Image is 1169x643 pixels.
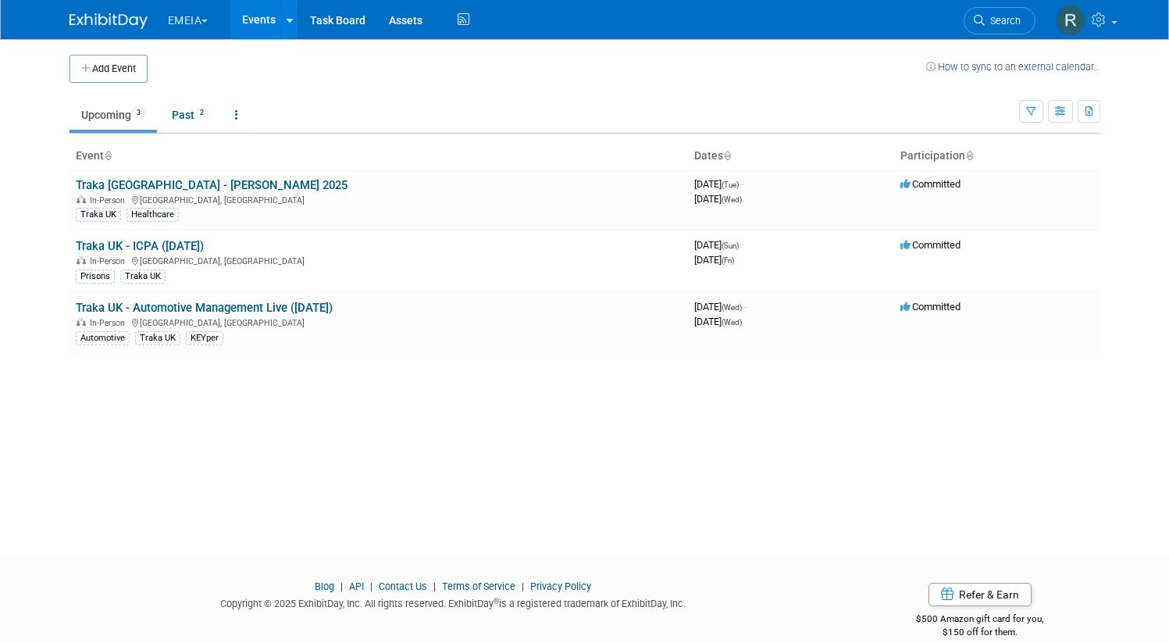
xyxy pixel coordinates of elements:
[694,316,742,327] span: [DATE]
[722,318,742,327] span: (Wed)
[694,178,743,190] span: [DATE]
[76,178,347,192] a: Traka [GEOGRAPHIC_DATA] - [PERSON_NAME] 2025
[723,149,731,162] a: Sort by Start Date
[195,107,208,119] span: 2
[127,208,179,222] div: Healthcare
[530,580,591,592] a: Privacy Policy
[104,149,112,162] a: Sort by Event Name
[985,15,1021,27] span: Search
[77,256,86,264] img: In-Person Event
[76,331,130,345] div: Automotive
[722,241,739,250] span: (Sun)
[315,580,334,592] a: Blog
[120,270,166,284] div: Traka UK
[494,597,499,605] sup: ®
[744,301,747,313] span: -
[90,256,130,266] span: In-Person
[694,254,734,266] span: [DATE]
[442,580,515,592] a: Terms of Service
[77,318,86,326] img: In-Person Event
[694,239,743,251] span: [DATE]
[741,178,743,190] span: -
[900,178,961,190] span: Committed
[90,195,130,205] span: In-Person
[894,143,1100,170] th: Participation
[76,239,204,253] a: Traka UK - ICPA ([DATE])
[76,270,115,284] div: Prisons
[900,301,961,313] span: Committed
[722,256,734,265] span: (Fri)
[722,195,742,204] span: (Wed)
[1056,5,1085,35] img: Rafaela Rupere
[76,316,682,328] div: [GEOGRAPHIC_DATA], [GEOGRAPHIC_DATA]
[69,55,148,83] button: Add Event
[132,107,145,119] span: 3
[694,193,742,205] span: [DATE]
[76,301,333,315] a: Traka UK - Automotive Management Live ([DATE])
[860,626,1100,639] div: $150 off for them.
[926,61,1100,73] a: How to sync to an external calendar...
[76,254,682,266] div: [GEOGRAPHIC_DATA], [GEOGRAPHIC_DATA]
[965,149,973,162] a: Sort by Participation Type
[69,593,837,611] div: Copyright © 2025 ExhibitDay, Inc. All rights reserved. ExhibitDay is a registered trademark of Ex...
[366,580,376,592] span: |
[964,7,1035,34] a: Search
[90,318,130,328] span: In-Person
[69,143,688,170] th: Event
[337,580,347,592] span: |
[349,580,364,592] a: API
[688,143,894,170] th: Dates
[77,195,86,203] img: In-Person Event
[69,100,157,130] a: Upcoming3
[69,13,148,29] img: ExhibitDay
[379,580,427,592] a: Contact Us
[76,208,121,222] div: Traka UK
[860,602,1100,638] div: $500 Amazon gift card for you,
[722,303,742,312] span: (Wed)
[722,180,739,189] span: (Tue)
[186,331,223,345] div: KEYper
[160,100,220,130] a: Past2
[429,580,440,592] span: |
[518,580,528,592] span: |
[928,583,1032,606] a: Refer & Earn
[694,301,747,313] span: [DATE]
[135,331,180,345] div: Traka UK
[741,239,743,251] span: -
[900,239,961,251] span: Committed
[76,193,682,205] div: [GEOGRAPHIC_DATA], [GEOGRAPHIC_DATA]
